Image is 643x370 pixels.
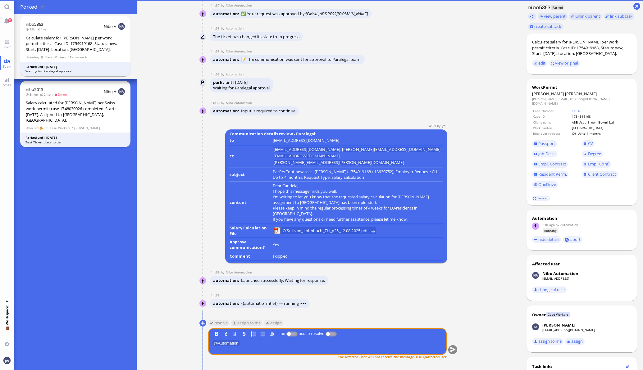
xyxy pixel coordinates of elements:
task-group-action-menu: link subtask [604,13,634,20]
button: B [213,330,220,337]
span: • [303,300,304,306]
a: Passport [532,140,557,147]
li: [EMAIL_ADDRESS][DOMAIN_NAME] [274,147,340,152]
button: assign to me [532,338,563,345]
img: Automation [200,34,207,40]
span: [PERSON_NAME] [532,91,564,97]
span: Fabienne A [70,55,87,60]
div: WorkPermit [532,84,631,90]
li: [PERSON_NAME][EMAIL_ADDRESS][PERSON_NAME][DOMAIN_NAME] [274,160,404,165]
span: Degree [588,151,601,156]
span: [PERSON_NAME] [565,91,597,97]
span: / [71,125,73,131]
button: hide details [532,236,561,243]
p: I hope this message finds you well. I'm writing to let you know that the requested salary calcula... [273,188,443,205]
span: O'Sullivan_Lohnbuch_ZH_p25_12.08.2025.pdf [283,227,367,234]
p: Dear Candela, [273,183,443,188]
img: Nibo Automation [200,108,207,115]
span: 💼 Workspace: IT [5,325,9,339]
div: Nibo Automation [542,271,578,276]
span: Running [26,55,39,60]
a: Client Contract [582,171,618,178]
button: view parent [538,13,568,20]
span: nibo5015 [26,87,43,92]
button: assign [264,319,283,326]
lob-view: O'Sullivan_Lohnbuch_ZH_p25_12.08.2025.pdf [274,227,376,234]
div: Waiting for Paralegal approval [213,85,270,91]
span: Launched successfully. Waiting for response. [241,277,325,283]
div: Calculate salary for [PERSON_NAME] per work permit criteria. Case ID: 1754919168, Status: new, St... [26,35,125,52]
td: Employer request [533,131,571,136]
span: nibo5363 [26,21,43,27]
span: Parked [551,5,564,10]
span: Resident Perm. [538,171,567,177]
span: automation@bluelakelegal.com [226,26,244,30]
span: 1m [37,27,48,31]
span: by [221,26,226,30]
span: automation [213,277,241,283]
p-inputswitch: use to resolve [326,331,337,336]
span: Case Workers [45,55,66,60]
span: Nibo A [104,24,116,29]
a: Degree [582,151,603,157]
img: Fabienne Arslan [532,323,539,330]
span: Passport [538,141,555,146]
td: ABB Asea Brown Boveri Ltd [572,120,631,125]
span: automation [213,11,241,16]
button: resolve [208,319,229,326]
button: view original [549,60,580,67]
dd: [PERSON_NAME][EMAIL_ADDRESS][PERSON_NAME][DOMAIN_NAME] [532,97,631,106]
span: automation@bluelakelegal.com [226,72,244,76]
span: jakob.wendel@bluelakelegal.com [442,124,447,128]
span: @ [214,341,218,345]
span: 14:38 [211,101,221,105]
button: unlink parent [569,13,602,20]
p-inputswitch: Log time spent [286,331,298,336]
span: 2mon [40,92,54,97]
span: [DATE] [235,79,248,85]
span: 14:39 [211,293,221,297]
p: Please keep in mind the regular processing times of 4 weeks for EU-residents in [GEOGRAPHIC_DATA]. [273,205,443,216]
div: Automation [532,215,631,221]
span: ✅ Your request was approved by: [241,11,368,16]
span: automation@nibo.ai [226,101,252,105]
span: automation@nibo.ai [226,270,252,274]
a: view all [532,196,550,201]
li: [EMAIL_ADDRESS][DOMAIN_NAME] [274,154,340,159]
img: NA [118,88,125,95]
a: 11049 [572,109,581,113]
span: / [67,55,69,60]
span: Yes [273,242,279,247]
img: You [3,357,10,364]
div: Parked until [DATE] [25,65,125,69]
button: Show flow diagram [626,364,630,368]
a: OneDrive [532,181,558,188]
button: change af user [532,287,567,293]
span: automation@nibo.ai [226,3,252,7]
span: 14:37 [211,3,221,7]
span: Board [1,45,13,49]
span: CV [588,141,593,146]
span: Running [543,228,558,233]
span: 📝 The communication was sent for approval to Paralegal team. [241,56,361,62]
td: Client name [533,120,571,125]
td: Case ID [533,114,571,119]
a: [EMAIL_ADDRESS] [542,276,569,281]
span: [PERSON_NAME] [74,125,100,131]
span: 2 [41,5,43,9]
button: assign to me [231,319,262,326]
div: Calculate salary for [PERSON_NAME] per work permit criteria. Case ID: 1754919168, Status: new, St... [532,39,631,56]
span: {{automationTitle}} — running [241,300,306,306]
div: Waiting for Paralegal approval [25,69,125,74]
div: Task links [532,363,624,369]
span: automation@nibo.ai [226,49,252,53]
i: [EMAIL_ADDRESS][DOMAIN_NAME] [306,11,368,16]
button: edit [532,60,547,67]
a: Empl. Conf. [582,161,611,168]
span: Parked [20,3,39,11]
div: [PERSON_NAME] [542,322,575,328]
span: 31 [8,18,12,22]
a: Job Desc. [532,151,557,157]
span: by [556,223,559,227]
span: • [300,300,302,306]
